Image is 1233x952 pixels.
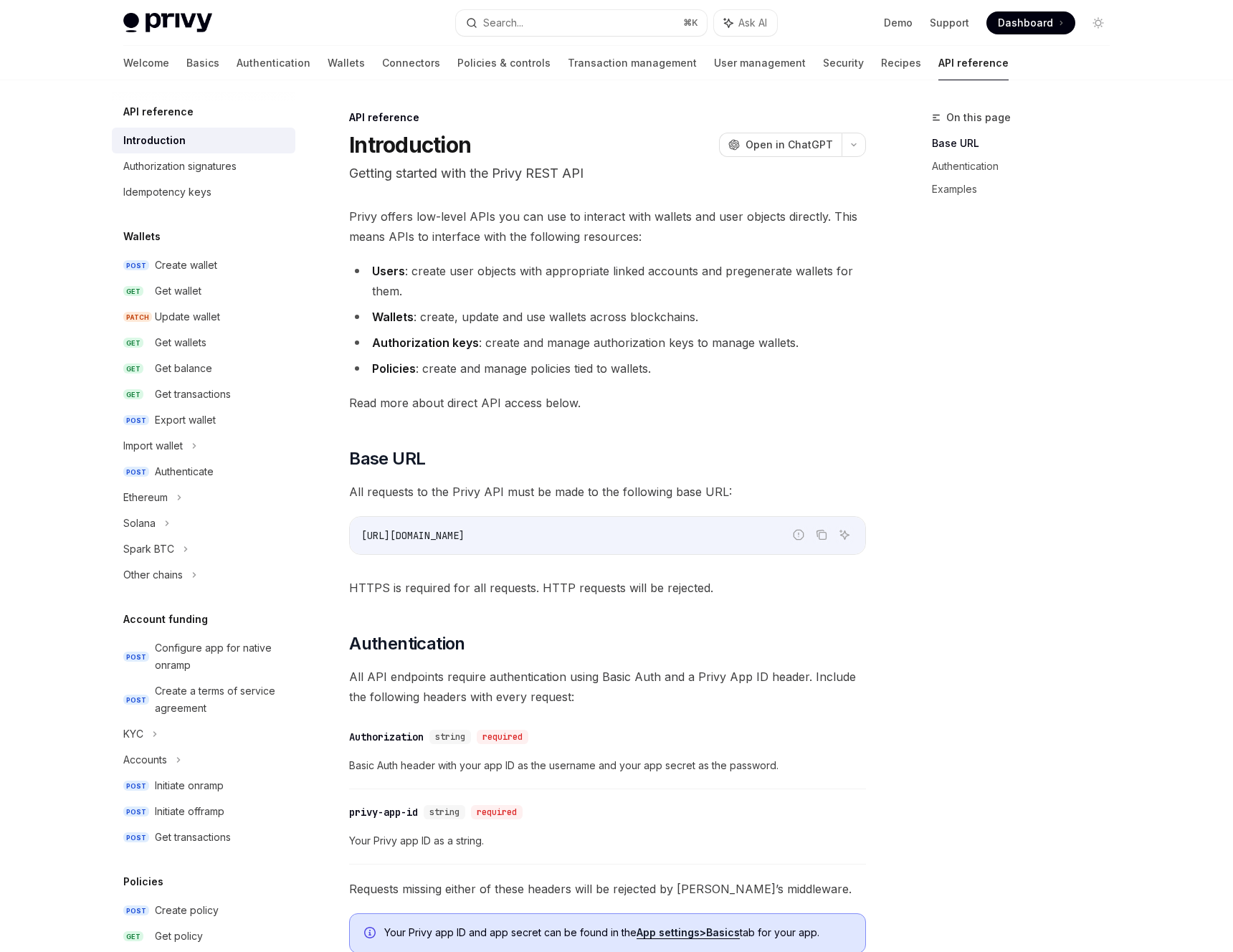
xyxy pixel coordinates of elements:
span: Read more about direct API access below. [349,393,866,413]
a: POSTGet transactions [112,824,295,850]
div: Accounts [123,751,167,768]
a: Authorization signatures [112,153,295,179]
div: Authorization [349,730,424,744]
a: POSTCreate a terms of service agreement [112,678,295,721]
strong: App settings [637,926,700,938]
span: All requests to the Privy API must be made to the following base URL: [349,482,866,502]
a: GETGet wallet [112,278,295,304]
div: Ethereum [123,489,168,506]
a: App settings>Basics [637,926,740,939]
a: Demo [884,16,913,30]
button: Copy the contents from the code block [812,525,831,544]
span: POST [123,806,149,817]
div: Authorization signatures [123,158,237,175]
li: : create and manage policies tied to wallets. [349,358,866,379]
a: POSTAuthenticate [112,459,295,485]
span: GET [123,286,143,297]
h5: Policies [123,873,163,890]
a: User management [714,46,806,80]
div: Update wallet [155,308,220,325]
span: POST [123,832,149,843]
span: string [435,731,465,743]
span: POST [123,415,149,426]
div: Solana [123,515,156,532]
div: Other chains [123,566,183,584]
a: GETGet policy [112,923,295,949]
a: Dashboard [986,11,1075,34]
span: Requests missing either of these headers will be rejected by [PERSON_NAME]’s middleware. [349,879,866,899]
a: POSTInitiate offramp [112,799,295,824]
button: Search...⌘K [456,10,707,36]
a: Recipes [881,46,921,80]
a: Wallets [328,46,365,80]
div: Search... [483,14,523,32]
a: Connectors [382,46,440,80]
div: Import wallet [123,437,183,454]
a: Welcome [123,46,169,80]
span: Your Privy app ID as a string. [349,832,866,849]
span: GET [123,389,143,400]
span: HTTPS is required for all requests. HTTP requests will be rejected. [349,578,866,598]
div: Create a terms of service agreement [155,682,287,717]
div: Get policy [155,928,203,945]
button: Ask AI [835,525,854,544]
strong: Authorization keys [372,335,479,350]
strong: Policies [372,361,416,376]
div: Get transactions [155,386,231,403]
span: Your Privy app ID and app secret can be found in the tab for your app. [384,925,851,940]
div: required [477,730,528,744]
a: Authentication [932,155,1121,178]
span: ⌘ K [683,17,698,29]
div: Get transactions [155,829,231,846]
h5: Account funding [123,611,208,628]
a: POSTExport wallet [112,407,295,433]
div: Configure app for native onramp [155,639,287,674]
li: : create user objects with appropriate linked accounts and pregenerate wallets for them. [349,261,866,301]
div: KYC [123,725,143,743]
h5: Wallets [123,228,161,245]
a: Base URL [932,132,1121,155]
span: POST [123,781,149,791]
a: Transaction management [568,46,697,80]
div: Introduction [123,132,186,149]
strong: Basics [706,926,740,938]
span: POST [123,467,149,477]
span: Base URL [349,447,425,470]
a: Security [823,46,864,80]
a: Idempotency keys [112,179,295,205]
a: Authentication [237,46,310,80]
a: Policies & controls [457,46,551,80]
button: Toggle dark mode [1087,11,1110,34]
h5: API reference [123,103,194,120]
span: GET [123,363,143,374]
span: POST [123,652,149,662]
span: GET [123,338,143,348]
li: : create, update and use wallets across blockchains. [349,307,866,327]
a: Introduction [112,128,295,153]
span: POST [123,260,149,271]
span: Dashboard [998,16,1053,30]
li: : create and manage authorization keys to manage wallets. [349,333,866,353]
a: Support [930,16,969,30]
a: POSTInitiate onramp [112,773,295,799]
strong: Users [372,264,405,278]
button: Open in ChatGPT [719,133,842,157]
div: Create wallet [155,257,217,274]
button: Report incorrect code [789,525,808,544]
a: POSTCreate policy [112,898,295,923]
div: Initiate offramp [155,803,224,820]
span: GET [123,931,143,942]
a: GETGet balance [112,356,295,381]
span: Basic Auth header with your app ID as the username and your app secret as the password. [349,757,866,774]
div: Get balance [155,360,212,377]
button: Ask AI [714,10,777,36]
span: On this page [946,109,1011,126]
a: GETGet wallets [112,330,295,356]
span: All API endpoints require authentication using Basic Auth and a Privy App ID header. Include the ... [349,667,866,707]
div: Create policy [155,902,219,919]
span: Authentication [349,632,465,655]
div: Idempotency keys [123,184,211,201]
a: POSTCreate wallet [112,252,295,278]
a: API reference [938,46,1009,80]
h1: Introduction [349,132,471,158]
